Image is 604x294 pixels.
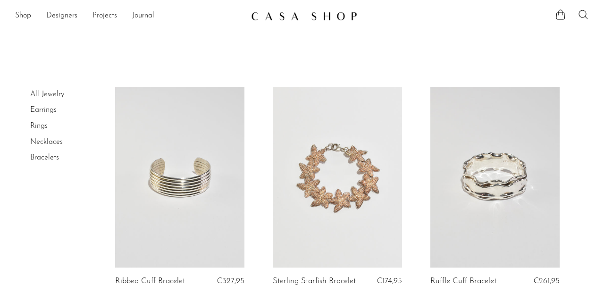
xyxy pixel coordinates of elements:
span: €327,95 [217,277,244,285]
a: Earrings [30,106,57,114]
span: €261,95 [533,277,560,285]
a: Sterling Starfish Bracelet [273,277,356,286]
ul: NEW HEADER MENU [15,8,243,24]
a: Ruffle Cuff Bracelet [430,277,496,286]
span: €174,95 [377,277,402,285]
a: Ribbed Cuff Bracelet [115,277,185,286]
a: Necklaces [30,138,63,146]
a: All Jewelry [30,91,64,98]
a: Shop [15,10,31,22]
a: Bracelets [30,154,59,161]
a: Journal [132,10,154,22]
a: Rings [30,122,48,130]
nav: Desktop navigation [15,8,243,24]
a: Designers [46,10,77,22]
a: Projects [92,10,117,22]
